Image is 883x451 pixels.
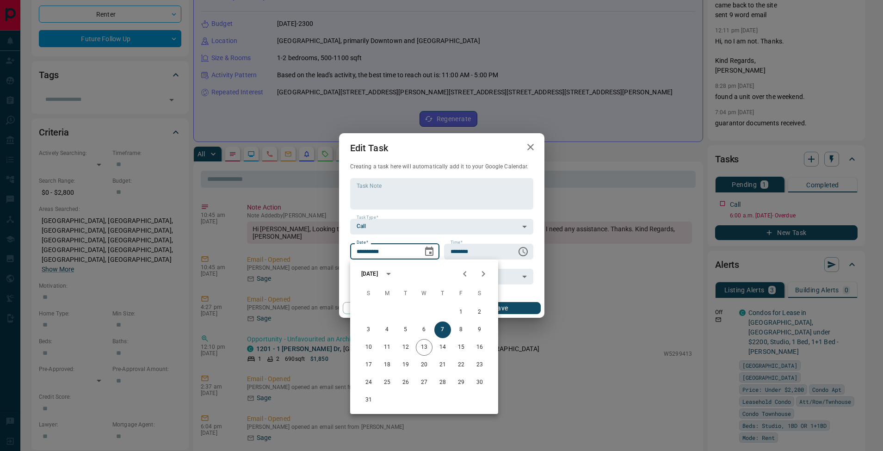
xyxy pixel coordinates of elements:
[434,321,451,338] button: 7
[453,339,469,356] button: 15
[453,357,469,373] button: 22
[514,242,532,261] button: Choose time, selected time is 6:00 AM
[361,270,378,278] div: [DATE]
[471,374,488,391] button: 30
[416,357,432,373] button: 20
[379,321,395,338] button: 4
[434,374,451,391] button: 28
[416,284,432,303] span: Wednesday
[397,284,414,303] span: Tuesday
[471,284,488,303] span: Saturday
[360,374,377,391] button: 24
[350,219,533,235] div: Call
[471,357,488,373] button: 23
[397,357,414,373] button: 19
[453,284,469,303] span: Friday
[471,339,488,356] button: 16
[451,240,463,246] label: Time
[379,339,395,356] button: 11
[453,304,469,321] button: 1
[471,304,488,321] button: 2
[360,392,377,408] button: 31
[357,240,368,246] label: Date
[339,133,399,163] h2: Edit Task
[474,265,493,283] button: Next month
[350,163,533,171] p: Creating a task here will automatically add it to your Google Calendar.
[397,374,414,391] button: 26
[461,302,540,314] button: Save
[379,357,395,373] button: 18
[397,339,414,356] button: 12
[416,374,432,391] button: 27
[360,321,377,338] button: 3
[434,284,451,303] span: Thursday
[360,284,377,303] span: Sunday
[343,302,422,314] button: Cancel
[360,339,377,356] button: 10
[416,339,432,356] button: 13
[416,321,432,338] button: 6
[434,357,451,373] button: 21
[456,265,474,283] button: Previous month
[379,374,395,391] button: 25
[357,215,378,221] label: Task Type
[397,321,414,338] button: 5
[453,374,469,391] button: 29
[453,321,469,338] button: 8
[381,266,396,282] button: calendar view is open, switch to year view
[420,242,438,261] button: Choose date, selected date is Aug 7, 2025
[379,284,395,303] span: Monday
[360,357,377,373] button: 17
[434,339,451,356] button: 14
[471,321,488,338] button: 9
